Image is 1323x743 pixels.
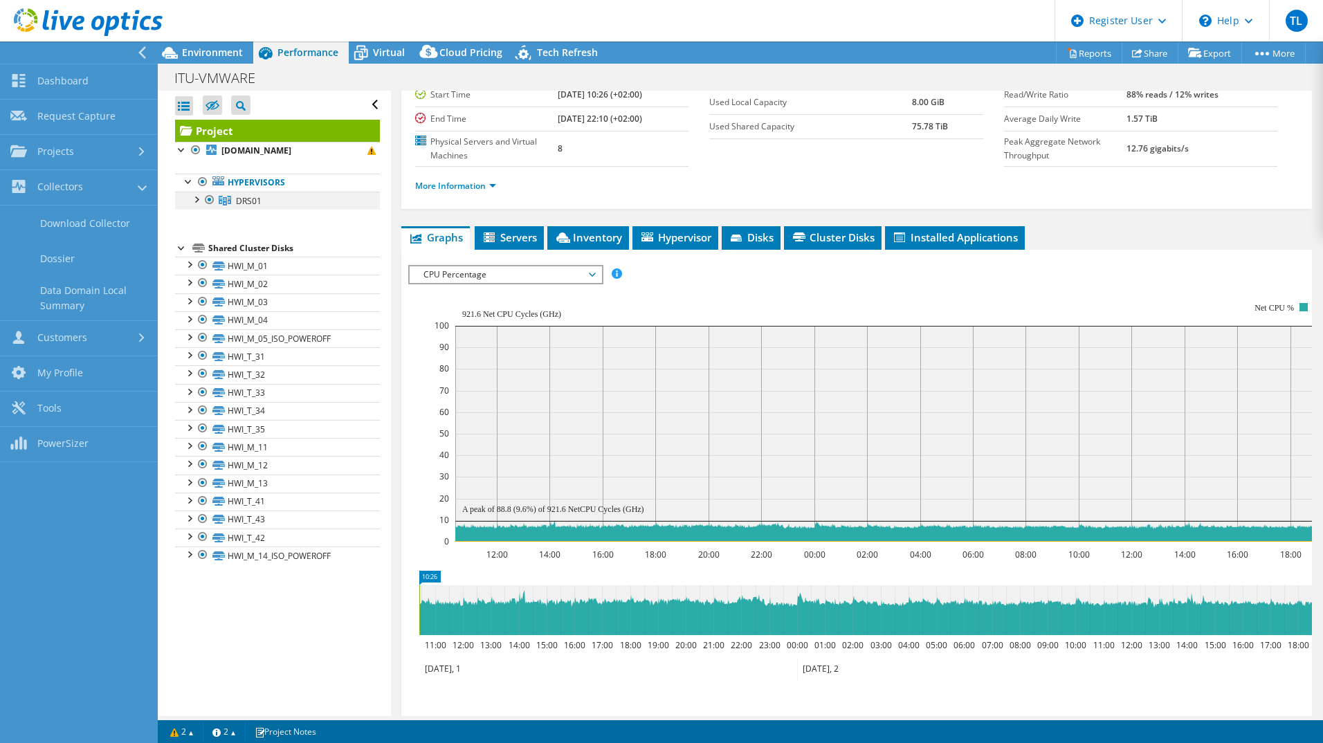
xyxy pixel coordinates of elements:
[702,639,724,651] text: 21:00
[1004,88,1127,102] label: Read/Write Ratio
[415,112,558,126] label: End Time
[1241,42,1306,64] a: More
[1120,549,1142,560] text: 12:00
[175,120,380,142] a: Project
[439,449,449,461] text: 40
[452,639,473,651] text: 12:00
[870,639,891,651] text: 03:00
[486,549,507,560] text: 12:00
[856,549,877,560] text: 02:00
[175,347,380,365] a: HWI_T_31
[912,120,948,132] b: 75.78 TiB
[953,639,974,651] text: 06:00
[439,363,449,374] text: 80
[1056,42,1122,64] a: Reports
[1014,549,1036,560] text: 08:00
[415,88,558,102] label: Start Time
[558,89,642,100] b: [DATE] 10:26 (+02:00)
[1004,112,1127,126] label: Average Daily Write
[175,420,380,438] a: HWI_T_35
[554,230,622,244] span: Inventory
[892,230,1018,244] span: Installed Applications
[1120,639,1142,651] text: 12:00
[1126,113,1158,125] b: 1.57 TiB
[175,402,380,420] a: HWI_T_34
[1004,135,1127,163] label: Peak Aggregate Network Throughput
[791,230,875,244] span: Cluster Disks
[758,639,780,651] text: 23:00
[1279,549,1301,560] text: 18:00
[175,456,380,474] a: HWI_M_12
[563,639,585,651] text: 16:00
[591,639,612,651] text: 17:00
[175,329,380,347] a: HWI_M_05_ISO_POWEROFF
[1286,10,1308,32] span: TL
[1064,639,1086,651] text: 10:00
[1226,549,1248,560] text: 16:00
[538,549,560,560] text: 14:00
[175,365,380,383] a: HWI_T_32
[175,493,380,511] a: HWI_T_41
[175,311,380,329] a: HWI_M_04
[1126,89,1219,100] b: 88% reads / 12% writes
[1287,639,1308,651] text: 18:00
[462,309,561,319] text: 921.6 Net CPU Cycles (GHz)
[592,549,613,560] text: 16:00
[841,639,863,651] text: 02:00
[480,639,501,651] text: 13:00
[175,547,380,565] a: HWI_M_14_ISO_POWEROFF
[182,46,243,59] span: Environment
[444,535,449,547] text: 0
[558,143,563,154] b: 8
[981,639,1003,651] text: 07:00
[482,230,537,244] span: Servers
[168,71,277,86] h1: ITU-VMWARE
[408,230,463,244] span: Graphs
[439,46,502,59] span: Cloud Pricing
[925,639,947,651] text: 05:00
[962,549,983,560] text: 06:00
[175,174,380,192] a: Hypervisors
[1176,639,1197,651] text: 14:00
[435,320,449,331] text: 100
[175,529,380,547] a: HWI_T_42
[1204,639,1225,651] text: 15:00
[175,192,380,210] a: DRS01
[709,95,912,109] label: Used Local Capacity
[415,135,558,163] label: Physical Servers and Virtual Machines
[417,266,594,283] span: CPU Percentage
[277,46,338,59] span: Performance
[912,96,945,108] b: 8.00 GiB
[1126,143,1189,154] b: 12.76 gigabits/s
[537,46,598,59] span: Tech Refresh
[462,504,644,514] text: A peak of 88.8 (9.6%) of 921.6 NetCPU Cycles (GHz)
[236,195,262,207] span: DRS01
[909,549,931,560] text: 04:00
[439,341,449,353] text: 90
[1259,639,1281,651] text: 17:00
[373,46,405,59] span: Virtual
[175,438,380,456] a: HWI_M_11
[647,639,668,651] text: 19:00
[536,639,557,651] text: 15:00
[415,180,496,192] a: More Information
[175,475,380,493] a: HWI_M_13
[1122,42,1178,64] a: Share
[439,385,449,396] text: 70
[558,113,642,125] b: [DATE] 22:10 (+02:00)
[175,275,380,293] a: HWI_M_02
[439,514,449,526] text: 10
[175,293,380,311] a: HWI_M_03
[1148,639,1169,651] text: 13:00
[175,511,380,529] a: HWI_T_43
[161,723,203,740] a: 2
[1178,42,1242,64] a: Export
[750,549,772,560] text: 22:00
[709,120,912,134] label: Used Shared Capacity
[1232,639,1253,651] text: 16:00
[439,406,449,418] text: 60
[814,639,835,651] text: 01:00
[1068,549,1089,560] text: 10:00
[175,142,380,160] a: [DOMAIN_NAME]
[175,257,380,275] a: HWI_M_01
